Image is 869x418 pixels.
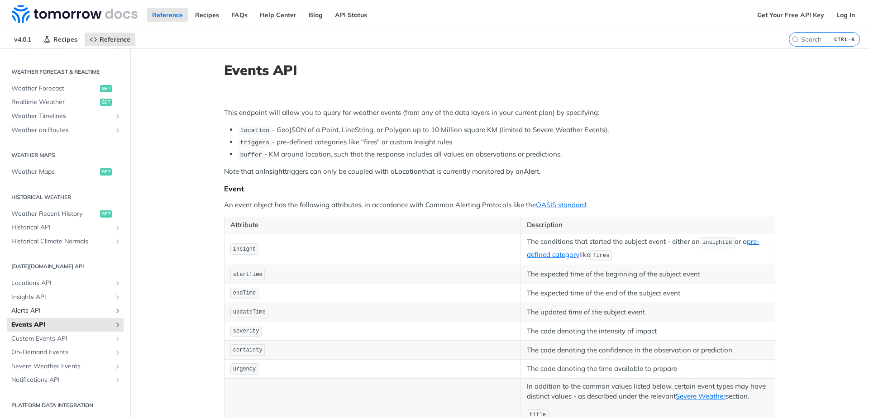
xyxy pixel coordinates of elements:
[147,8,188,22] a: Reference
[224,108,775,118] p: This endpoint will allow you to query for weather events (from any of the data layers in your cur...
[395,167,422,176] strong: Location
[530,412,546,418] span: title
[11,362,112,371] span: Severe Weather Events
[233,246,256,252] span: insight
[233,328,259,334] span: severity
[114,349,121,356] button: Show subpages for On-Demand Events
[11,223,112,232] span: Historical API
[7,207,124,221] a: Weather Recent Historyget
[832,35,857,44] kbd: CTRL-K
[527,381,769,402] p: In addition to the common values listed below, certain event types may have distinct values - as ...
[527,345,769,356] p: The code denoting the confidence in the observation or prediction
[240,152,262,158] span: buffer
[114,321,121,328] button: Show subpages for Events API
[527,364,769,374] p: The code denoting the time available to prepare
[114,376,121,384] button: Show subpages for Notifications API
[255,8,301,22] a: Help Center
[114,224,121,231] button: Show subpages for Historical API
[233,309,266,315] span: updateTime
[7,95,124,109] a: Realtime Weatherget
[11,320,112,329] span: Events API
[226,8,253,22] a: FAQs
[11,209,98,218] span: Weather Recent History
[9,33,36,46] span: v4.0.1
[263,167,285,176] strong: Insight
[7,318,124,332] a: Events APIShow subpages for Events API
[11,334,112,343] span: Custom Events API
[7,193,124,201] h2: Historical Weather
[224,184,775,193] div: Event
[7,373,124,387] a: Notifications APIShow subpages for Notifications API
[792,36,799,43] svg: Search
[233,366,256,372] span: urgency
[527,288,769,299] p: The expected time of the end of the subject event
[11,348,112,357] span: On-Demand Events
[100,210,112,218] span: get
[100,168,112,176] span: get
[38,33,82,46] a: Recipes
[527,220,769,230] p: Description
[100,35,130,43] span: Reference
[304,8,328,22] a: Blog
[330,8,372,22] a: API Status
[7,262,124,271] h2: [DATE][DOMAIN_NAME] API
[11,237,112,246] span: Historical Climate Normals
[7,82,124,95] a: Weather Forecastget
[114,113,121,120] button: Show subpages for Weather Timelines
[11,293,112,302] span: Insights API
[831,8,860,22] a: Log In
[527,307,769,318] p: The updated time of the subject event
[224,62,775,78] h1: Events API
[11,112,112,121] span: Weather Timelines
[7,123,124,137] a: Weather on RoutesShow subpages for Weather on Routes
[7,290,124,304] a: Insights APIShow subpages for Insights API
[238,125,775,135] li: - GeoJSON of a Point, LineString, or Polygon up to 10 Million square KM (limited to Severe Weathe...
[11,126,112,135] span: Weather on Routes
[100,85,112,92] span: get
[114,127,121,134] button: Show subpages for Weather on Routes
[100,99,112,106] span: get
[527,237,759,259] a: pre-defined category
[190,8,224,22] a: Recipes
[7,401,124,409] h2: Platform DATA integration
[11,98,98,107] span: Realtime Weather
[238,149,775,160] li: - KM around location, such that the response includes all values on observations or predictions.
[7,332,124,346] a: Custom Events APIShow subpages for Custom Events API
[11,375,112,385] span: Notifications API
[593,252,609,259] span: fires
[752,8,829,22] a: Get Your Free API Key
[114,307,121,314] button: Show subpages for Alerts API
[7,235,124,248] a: Historical Climate NormalsShow subpages for Historical Climate Normals
[114,363,121,370] button: Show subpages for Severe Weather Events
[53,35,77,43] span: Recipes
[7,346,124,359] a: On-Demand EventsShow subpages for On-Demand Events
[11,306,112,315] span: Alerts API
[12,5,138,23] img: Tomorrow.io Weather API Docs
[85,33,135,46] a: Reference
[527,269,769,280] p: The expected time of the beginning of the subject event
[233,347,263,353] span: certainty
[114,294,121,301] button: Show subpages for Insights API
[7,221,124,234] a: Historical APIShow subpages for Historical API
[676,392,726,400] a: Severe Weather
[114,238,121,245] button: Show subpages for Historical Climate Normals
[238,137,775,147] li: - pre-defined categories like "fires" or custom Insight rules
[240,139,269,146] span: triggers
[224,200,775,210] p: An event object has the following attributes, in accordance with Common Alerting Protocols like t...
[114,335,121,342] button: Show subpages for Custom Events API
[524,167,539,176] strong: Alert
[233,290,256,296] span: endTime
[11,167,98,176] span: Weather Maps
[7,68,124,76] h2: Weather Forecast & realtime
[240,127,269,134] span: location
[114,280,121,287] button: Show subpages for Locations API
[7,151,124,159] h2: Weather Maps
[527,236,769,262] p: The conditions that started the subject event - either an or a like
[230,220,515,230] p: Attribute
[7,109,124,123] a: Weather TimelinesShow subpages for Weather Timelines
[7,276,124,290] a: Locations APIShow subpages for Locations API
[11,279,112,288] span: Locations API
[233,271,263,278] span: startTime
[224,166,775,177] p: Note that an triggers can only be coupled with a that is currently monitored by an .
[536,200,586,209] a: OASIS standard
